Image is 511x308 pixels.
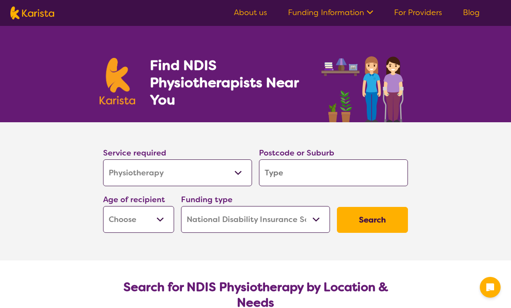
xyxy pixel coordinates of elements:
[150,57,310,108] h1: Find NDIS Physiotherapists Near You
[103,194,165,205] label: Age of recipient
[337,207,408,233] button: Search
[103,148,166,158] label: Service required
[288,7,373,18] a: Funding Information
[10,6,54,19] img: Karista logo
[259,159,408,186] input: Type
[394,7,442,18] a: For Providers
[319,47,411,122] img: physiotherapy
[181,194,233,205] label: Funding type
[259,148,334,158] label: Postcode or Suburb
[100,58,135,105] img: Karista logo
[463,7,480,18] a: Blog
[234,7,267,18] a: About us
